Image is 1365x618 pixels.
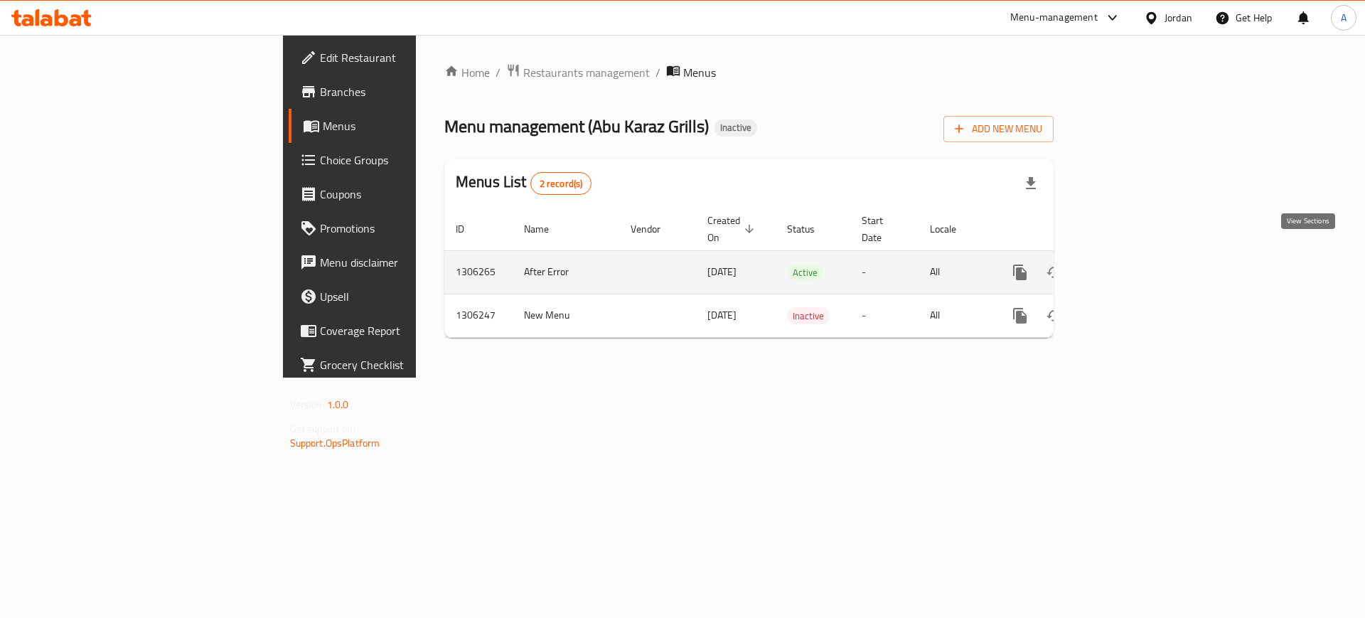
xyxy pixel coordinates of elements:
a: Coupons [289,177,511,211]
span: Name [524,220,567,238]
span: 2 record(s) [531,177,591,191]
a: Upsell [289,279,511,314]
span: Menu management ( Abu Karaz Grills ) [444,110,709,142]
a: Choice Groups [289,143,511,177]
span: Get support on: [290,420,355,438]
div: Total records count [530,172,592,195]
span: Menus [683,64,716,81]
span: Restaurants management [523,64,650,81]
td: All [919,250,992,294]
span: Edit Restaurant [320,49,500,66]
span: A [1341,10,1347,26]
span: Branches [320,83,500,100]
span: Menu disclaimer [320,254,500,271]
a: Edit Restaurant [289,41,511,75]
span: Upsell [320,288,500,305]
span: Promotions [320,220,500,237]
span: Active [787,265,823,281]
a: Menu disclaimer [289,245,511,279]
div: Menu-management [1010,9,1098,26]
a: Restaurants management [506,63,650,82]
td: - [850,250,919,294]
button: more [1003,255,1037,289]
span: 1.0.0 [327,395,349,414]
a: Promotions [289,211,511,245]
button: more [1003,299,1037,333]
nav: breadcrumb [444,63,1054,82]
span: Created On [707,212,759,246]
a: Branches [289,75,511,109]
span: [DATE] [707,262,737,281]
h2: Menus List [456,171,591,195]
div: Inactive [714,119,757,137]
span: Coupons [320,186,500,203]
td: - [850,294,919,337]
span: Choice Groups [320,151,500,169]
span: Inactive [714,122,757,134]
td: All [919,294,992,337]
button: Change Status [1037,255,1071,289]
a: Grocery Checklist [289,348,511,382]
td: New Menu [513,294,619,337]
div: Export file [1014,166,1048,201]
a: Support.OpsPlatform [290,434,380,452]
li: / [655,64,660,81]
span: Status [787,220,833,238]
td: After Error [513,250,619,294]
th: Actions [992,208,1151,251]
span: Vendor [631,220,679,238]
span: Add New Menu [955,120,1042,138]
span: Locale [930,220,975,238]
span: [DATE] [707,306,737,324]
a: Menus [289,109,511,143]
span: ID [456,220,483,238]
button: Add New Menu [943,116,1054,142]
button: Change Status [1037,299,1071,333]
span: Start Date [862,212,901,246]
span: Menus [323,117,500,134]
div: Jordan [1165,10,1192,26]
table: enhanced table [444,208,1151,338]
span: Grocery Checklist [320,356,500,373]
a: Coverage Report [289,314,511,348]
span: Version: [290,395,325,414]
span: Inactive [787,308,830,324]
span: Coverage Report [320,322,500,339]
